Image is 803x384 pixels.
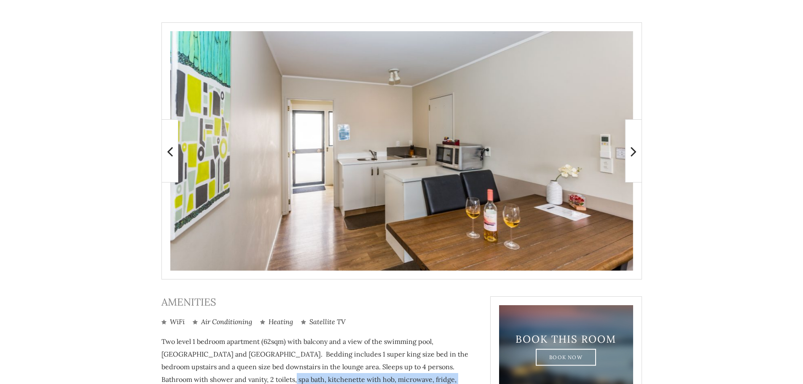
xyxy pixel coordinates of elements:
[161,296,478,309] h3: Amenities
[260,317,293,327] li: Heating
[161,317,185,327] li: WiFi
[301,317,346,327] li: Satellite TV
[514,333,618,345] h3: Book This Room
[536,349,596,365] a: Book Now
[193,317,252,327] li: Air Conditioning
